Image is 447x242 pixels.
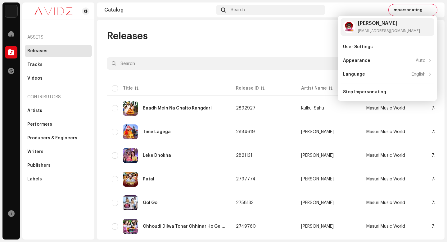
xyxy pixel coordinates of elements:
div: Gol Gol [143,201,159,205]
div: Language [343,72,365,77]
div: Tracks [27,62,43,67]
span: Kulkul Sahu [301,106,356,110]
span: Masuri Music World [366,130,405,134]
div: Title [123,85,133,91]
span: Masuri Music World [366,153,405,158]
re-m-nav-item: Performers [25,118,92,131]
div: Artist Name [301,85,327,91]
div: Patal [143,177,154,181]
div: Chhoudi Dilwa Tohar Chhinar Ho Gelau [143,224,226,229]
div: Appearance [343,58,370,63]
re-m-nav-item: Writers [25,146,92,158]
div: Artists [27,108,42,113]
span: 2884619 [236,130,255,134]
div: [PERSON_NAME] [301,130,334,134]
span: Masuri Music World [366,224,405,229]
span: Masuri Lal Yadav [301,177,356,181]
re-m-nav-item: Appearance [341,54,434,67]
re-m-nav-item: Producers & Engineers [25,132,92,144]
re-m-nav-item: Language [341,68,434,81]
re-m-nav-item: Tracks [25,58,92,71]
div: [EMAIL_ADDRESS][DOMAIN_NAME] [358,28,420,33]
div: Producers & Engineers [27,136,77,141]
span: Masuri Music World [366,201,405,205]
re-a-nav-header: Contributors [25,90,92,105]
img: 5ff90bdd-20d6-4ebc-9693-bbe64cc89e42 [123,148,138,163]
div: Release ID [236,85,259,91]
div: English [412,72,426,77]
div: Videos [27,76,43,81]
span: Masuri Lal Yadav [301,130,356,134]
span: Releases [107,30,148,42]
span: 2758133 [236,201,254,205]
div: User Settings [343,44,373,49]
img: 60a30d20-d69f-4843-b5e5-a2e91e7cc633 [343,21,355,33]
re-m-nav-item: Labels [25,173,92,185]
span: Masuri Music World [366,177,405,181]
re-m-nav-item: Stop Impersonating [341,86,434,98]
re-m-nav-item: Artists [25,105,92,117]
div: [PERSON_NAME] [358,21,420,26]
div: [PERSON_NAME] [301,201,334,205]
div: Baadh Mein Na Chalto Rangdari [143,106,212,110]
div: Kulkul Sahu [301,106,324,110]
div: Writers [27,149,43,154]
img: d5050049-8d50-4251-97da-0c1ff24ec75d [123,195,138,210]
span: Masuri Lal Yadav [301,153,356,158]
div: [PERSON_NAME] [301,153,334,158]
span: 2821131 [236,153,252,158]
input: Search [107,57,370,70]
div: [PERSON_NAME] [301,177,334,181]
img: 07e421b8-01b7-4ef0-a779-fada19d7caa1 [123,172,138,187]
re-m-nav-item: User Settings [341,41,434,53]
span: Impersonating [392,7,422,12]
img: 1cef2c20-2cf4-4814-b079-c1b16bb7ba77 [123,124,138,139]
span: Masuri Lal Yadav [301,201,356,205]
div: Stop Impersonating [343,90,386,95]
div: Time Lagega [143,130,171,134]
span: 2749760 [236,224,256,229]
div: Auto [416,58,426,63]
span: 2797774 [236,177,255,181]
div: [PERSON_NAME] [301,224,334,229]
img: 10d72f0b-d06a-424f-aeaa-9c9f537e57b6 [5,5,17,17]
div: Leke Dhokha [143,153,171,158]
img: fa389ece-b0a9-406a-a561-3462a64cc05c [123,101,138,116]
span: 2892927 [236,106,255,110]
img: 86809858-f8bb-477f-948c-8f3a2c1c8d38 [123,219,138,234]
re-m-nav-item: Publishers [25,159,92,172]
span: Masuri Music World [366,106,405,110]
re-m-nav-item: Videos [25,72,92,85]
img: 0c631eef-60b6-411a-a233-6856366a70de [27,7,79,15]
span: Search [231,7,245,12]
div: Catalog [104,7,214,12]
re-m-nav-item: Releases [25,45,92,57]
re-a-nav-header: Assets [25,30,92,45]
span: Masuri Lal Yadav [301,224,356,229]
img: 60a30d20-d69f-4843-b5e5-a2e91e7cc633 [426,5,436,15]
div: Publishers [27,163,51,168]
div: Performers [27,122,52,127]
div: Releases [27,49,47,54]
div: Labels [27,177,42,182]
